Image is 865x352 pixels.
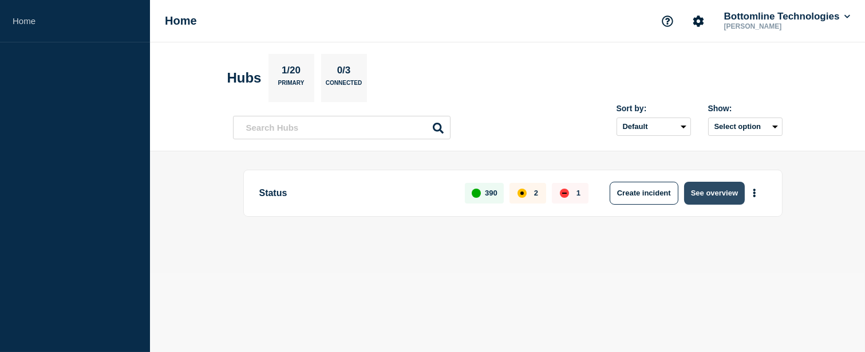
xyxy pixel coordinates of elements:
p: 0/3 [333,65,355,80]
input: Search Hubs [233,116,451,139]
select: Sort by [617,118,691,136]
p: 390 [485,189,497,197]
button: Create incident [610,182,678,205]
div: affected [518,189,527,198]
div: Sort by: [617,104,691,113]
p: Status [259,182,452,205]
button: See overview [684,182,745,205]
p: [PERSON_NAME] [722,22,841,30]
div: down [560,189,569,198]
button: Account settings [686,9,710,33]
p: Connected [326,80,362,92]
p: 1 [576,189,580,197]
div: Show: [708,104,783,113]
p: 1/20 [277,65,305,80]
h2: Hubs [227,70,262,86]
h1: Home [165,14,197,28]
div: up [472,189,481,198]
button: Select option [708,118,783,136]
button: Bottomline Technologies [722,11,852,22]
button: Support [655,9,680,33]
p: Primary [278,80,305,92]
button: More actions [747,182,762,204]
p: 2 [534,189,538,197]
